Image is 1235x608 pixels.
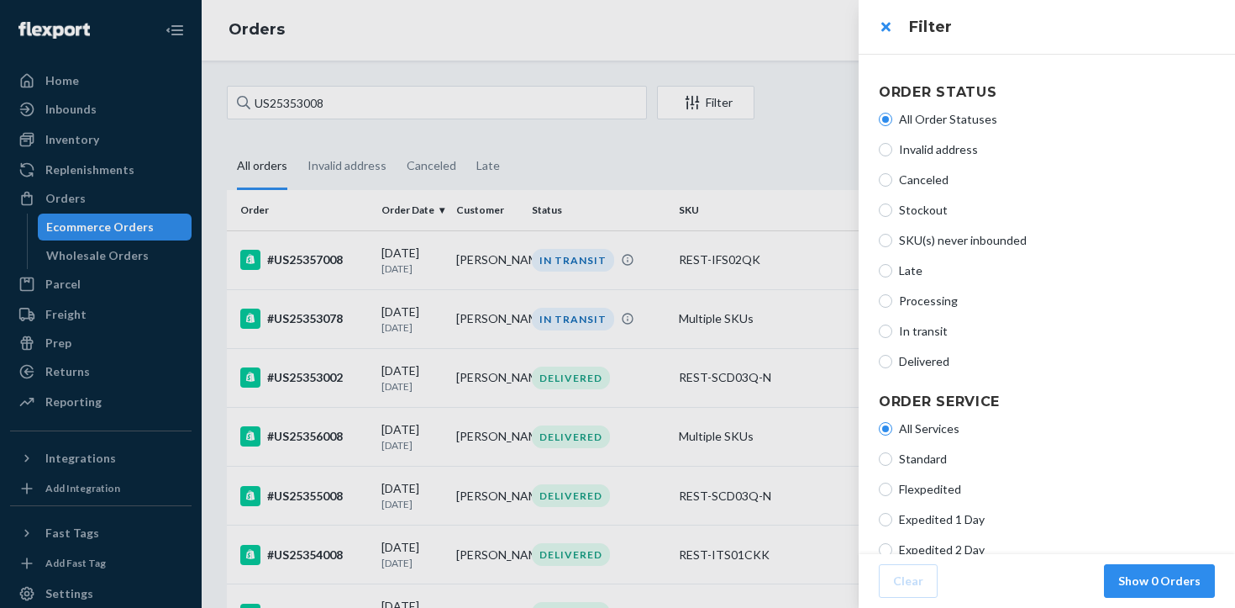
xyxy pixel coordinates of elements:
[899,111,1215,128] span: All Order Statuses
[879,325,892,338] input: In transit
[879,564,938,598] button: Clear
[899,202,1215,219] span: Stockout
[879,204,892,217] input: Stockout
[879,422,892,436] input: All Services
[879,143,892,156] input: Invalid address
[909,16,1215,38] h3: Filter
[879,264,892,278] input: Late
[899,172,1215,188] span: Canceled
[899,353,1215,370] span: Delivered
[879,294,892,308] input: Processing
[879,452,892,466] input: Standard
[899,262,1215,279] span: Late
[899,420,1215,437] span: All Services
[899,141,1215,158] span: Invalid address
[899,542,1215,558] span: Expedited 2 Day
[899,293,1215,309] span: Processing
[879,392,1215,412] h4: Order Service
[899,323,1215,340] span: In transit
[869,10,902,44] button: close
[899,451,1215,468] span: Standard
[899,511,1215,528] span: Expedited 1 Day
[879,82,1215,103] h4: Order Status
[879,513,892,526] input: Expedited 1 Day
[879,483,892,496] input: Flexpedited
[879,543,892,557] input: Expedited 2 Day
[879,355,892,368] input: Delivered
[879,173,892,187] input: Canceled
[879,113,892,126] input: All Order Statuses
[899,232,1215,249] span: SKU(s) never inbounded
[899,481,1215,498] span: Flexpedited
[879,234,892,247] input: SKU(s) never inbounded
[1104,564,1215,598] button: Show 0 Orders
